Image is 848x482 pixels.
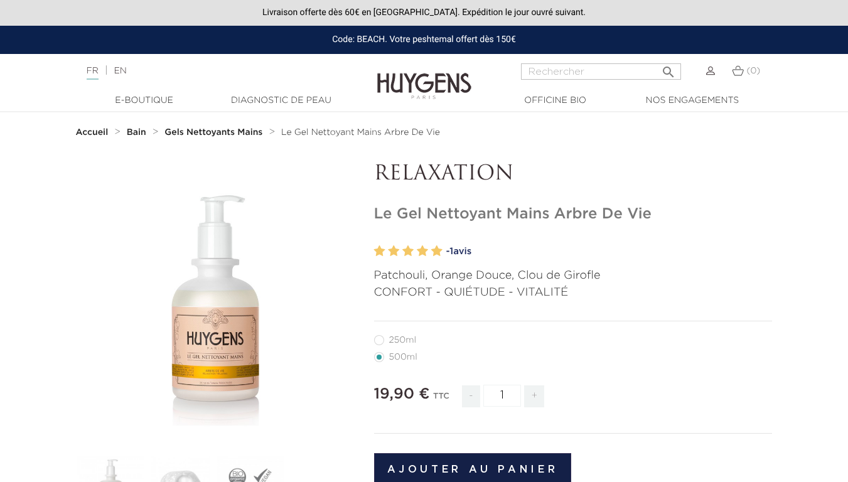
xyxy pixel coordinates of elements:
label: 4 [417,242,428,260]
input: Quantité [483,385,521,407]
div: | [80,63,344,78]
span: (0) [746,67,760,75]
strong: Accueil [76,128,109,137]
label: 3 [402,242,414,260]
a: Nos engagements [630,94,755,107]
a: Bain [127,127,149,137]
a: Diagnostic de peau [218,94,344,107]
h1: Le Gel Nettoyant Mains Arbre De Vie [374,205,773,223]
a: -1avis [446,242,773,261]
label: 5 [431,242,443,260]
span: Le Gel Nettoyant Mains Arbre De Vie [281,128,440,137]
label: 250ml [374,335,431,345]
input: Rechercher [521,63,681,80]
i:  [661,61,676,76]
span: - [462,385,480,407]
button:  [657,60,680,77]
div: TTC [433,383,449,417]
a: FR [87,67,99,80]
strong: Gels Nettoyants Mains [164,128,262,137]
label: 1 [374,242,385,260]
span: 1 [449,247,453,256]
p: Patchouli, Orange Douce, Clou de Girofle [374,267,773,284]
p: RELAXATION [374,163,773,186]
a: Le Gel Nettoyant Mains Arbre De Vie [281,127,440,137]
img: Huygens [377,53,471,101]
span: + [524,385,544,407]
a: E-Boutique [82,94,207,107]
a: Accueil [76,127,111,137]
p: CONFORT - QUIÉTUDE - VITALITÉ [374,284,773,301]
a: Officine Bio [493,94,618,107]
label: 2 [388,242,399,260]
a: EN [114,67,126,75]
strong: Bain [127,128,146,137]
span: 19,90 € [374,387,430,402]
a: Gels Nettoyants Mains [164,127,266,137]
label: 500ml [374,352,432,362]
